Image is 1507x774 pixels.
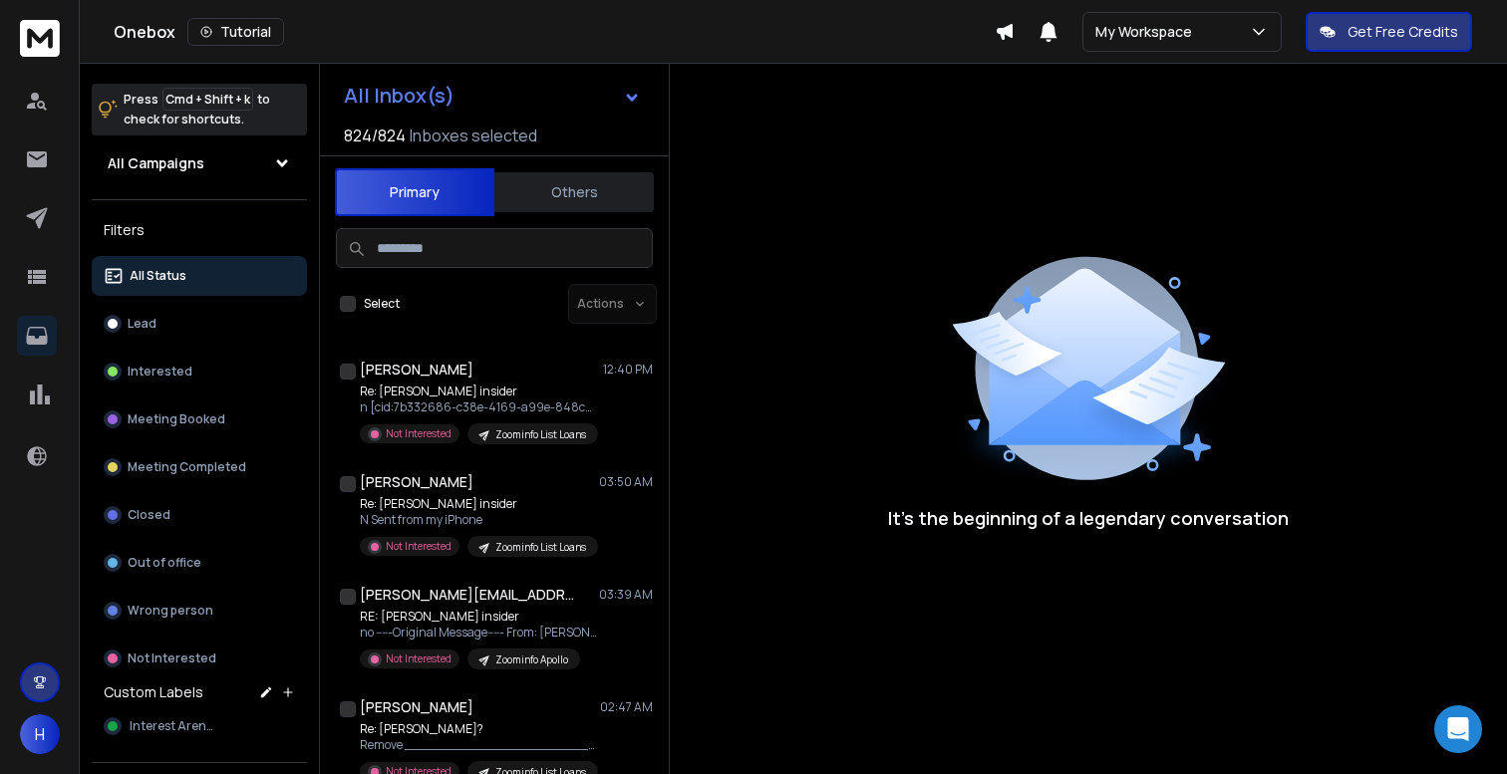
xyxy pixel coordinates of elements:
[92,591,307,631] button: Wrong person
[328,76,657,116] button: All Inbox(s)
[20,714,60,754] button: H
[344,124,406,147] span: 824 / 824
[1095,22,1200,42] p: My Workspace
[360,512,598,528] p: N Sent from my iPhone
[603,362,653,378] p: 12:40 PM
[130,268,186,284] p: All Status
[386,426,452,441] p: Not Interested
[344,86,454,106] h1: All Inbox(s)
[360,496,598,512] p: Re: [PERSON_NAME] insider
[92,399,307,439] button: Meeting Booked
[124,90,270,129] p: Press to check for shortcuts.
[599,587,653,603] p: 03:39 AM
[360,585,579,605] h1: [PERSON_NAME][EMAIL_ADDRESS][DOMAIN_NAME]
[360,384,599,399] p: Re: [PERSON_NAME] insider
[92,304,307,344] button: Lead
[128,411,225,427] p: Meeting Booked
[92,495,307,535] button: Closed
[114,18,995,46] div: Onebox
[364,296,400,312] label: Select
[1306,12,1472,52] button: Get Free Credits
[360,625,599,641] p: no -----Original Message----- From: [PERSON_NAME]
[128,603,213,619] p: Wrong person
[187,18,284,46] button: Tutorial
[128,316,156,332] p: Lead
[128,459,246,475] p: Meeting Completed
[92,543,307,583] button: Out of office
[130,718,214,734] span: Interest Arena
[128,507,170,523] p: Closed
[92,256,307,296] button: All Status
[1348,22,1458,42] p: Get Free Credits
[92,639,307,678] button: Not Interested
[600,699,653,715] p: 02:47 AM
[360,472,473,492] h1: [PERSON_NAME]
[128,650,216,666] p: Not Interested
[495,427,586,442] p: Zoominfo List Loans
[128,364,192,380] p: Interested
[888,504,1289,532] p: It’s the beginning of a legendary conversation
[1434,705,1482,753] div: Open Intercom Messenger
[360,360,473,380] h1: [PERSON_NAME]
[92,143,307,183] button: All Campaigns
[92,216,307,244] h3: Filters
[386,651,452,666] p: Not Interested
[386,539,452,554] p: Not Interested
[335,168,494,216] button: Primary
[495,540,586,555] p: Zoominfo List Loans
[92,352,307,391] button: Interested
[599,474,653,490] p: 03:50 AM
[360,609,599,625] p: RE: [PERSON_NAME] insider
[495,652,568,667] p: Zoominfo Apollo
[108,153,204,173] h1: All Campaigns
[360,697,473,717] h1: [PERSON_NAME]
[360,737,599,753] p: Remove ________________________________ From: [PERSON_NAME]
[128,555,201,571] p: Out of office
[360,721,599,737] p: Re: [PERSON_NAME]?
[92,447,307,487] button: Meeting Completed
[104,682,203,702] h3: Custom Labels
[360,399,599,415] p: n [cid:7b332686-c38e-4169-a99e-848c90f694bc][cid:45b0a4da-915c-43d4-b373-67005ebfef31][cid:ad9c67...
[162,88,253,111] span: Cmd + Shift + k
[410,124,537,147] h3: Inboxes selected
[92,706,307,746] button: Interest Arena
[494,170,654,214] button: Others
